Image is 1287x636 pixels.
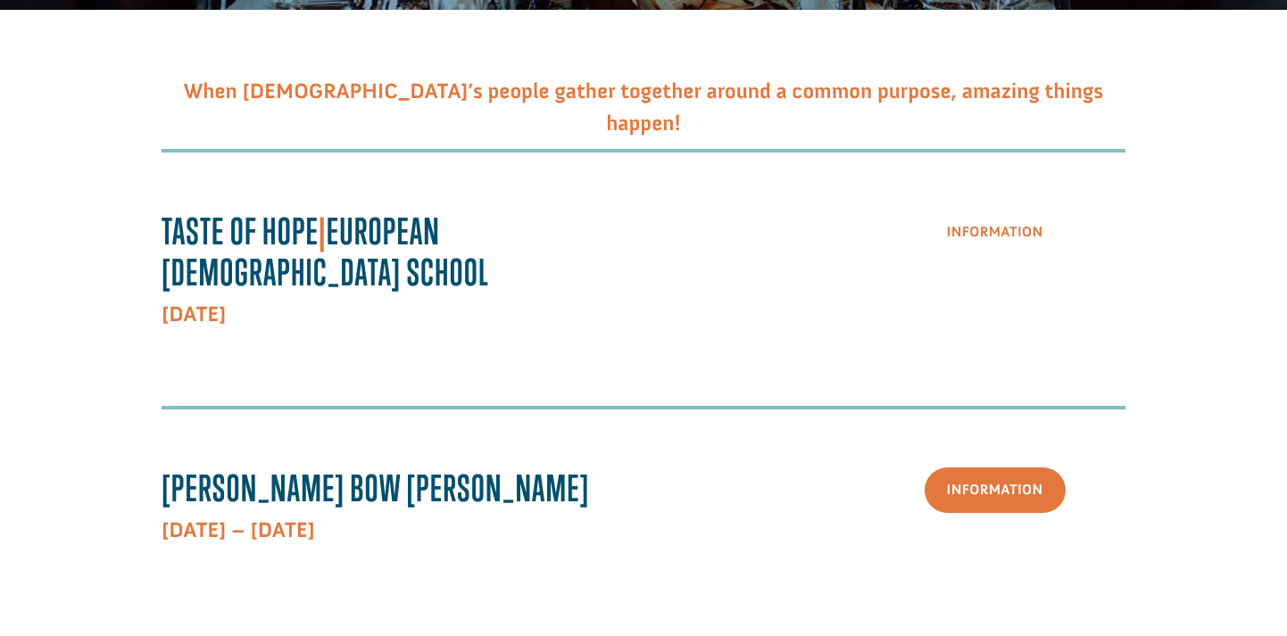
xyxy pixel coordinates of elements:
[162,467,590,509] span: [PERSON_NAME] Bow [PERSON_NAME]
[162,517,315,543] strong: [DATE] – [DATE]
[319,210,327,252] span: |
[162,210,489,294] strong: Taste Of Hope European [DEMOGRAPHIC_DATA] School
[162,301,226,327] strong: [DATE]
[184,78,1104,136] span: When [DEMOGRAPHIC_DATA]’s people gather together around a common purpose, amazing things happen!
[925,467,1066,513] a: Information
[925,211,1066,256] a: Information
